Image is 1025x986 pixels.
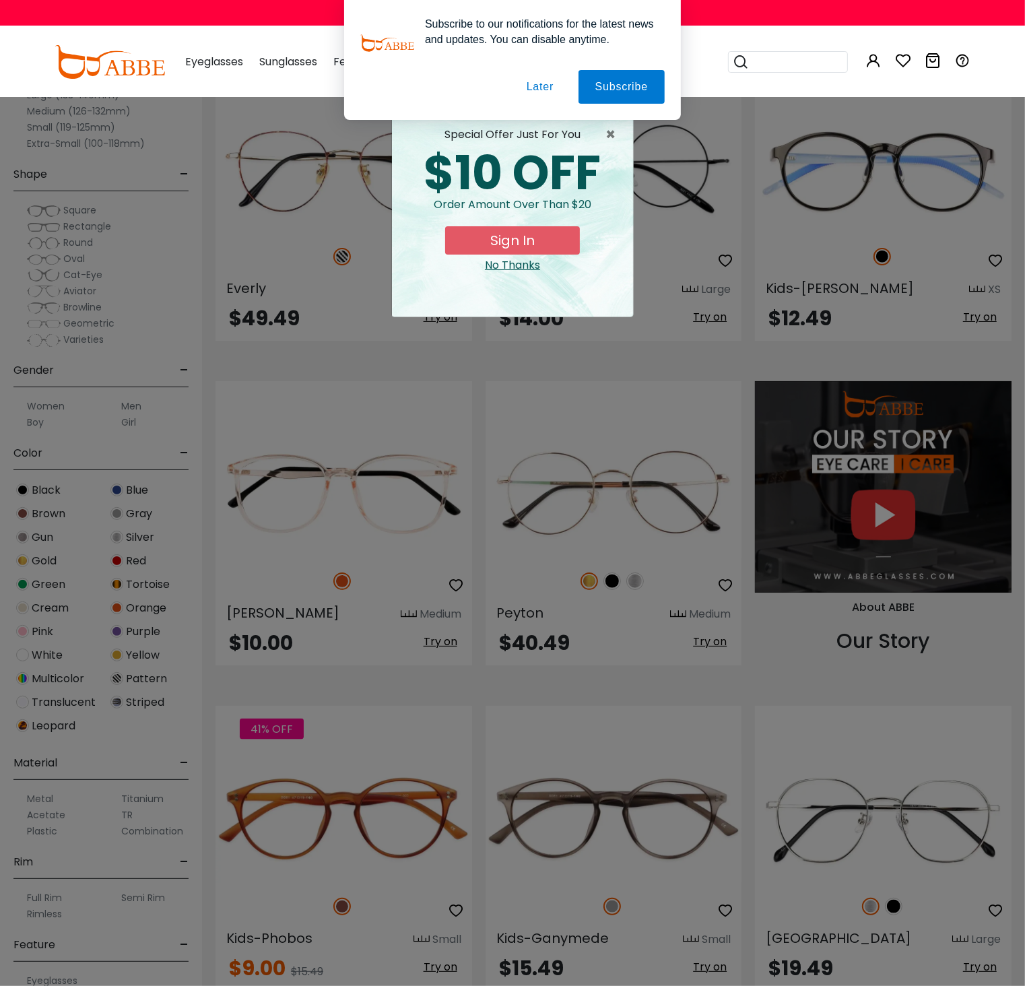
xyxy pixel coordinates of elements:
[605,127,622,143] span: ×
[445,226,580,255] button: Sign In
[360,16,414,70] img: notification icon
[403,257,622,273] div: Close
[578,70,665,104] button: Subscribe
[414,16,665,47] div: Subscribe to our notifications for the latest news and updates. You can disable anytime.
[510,70,570,104] button: Later
[605,127,622,143] button: Close
[403,127,622,143] div: special offer just for you
[403,150,622,197] div: $10 OFF
[403,197,622,226] div: Order amount over than $20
